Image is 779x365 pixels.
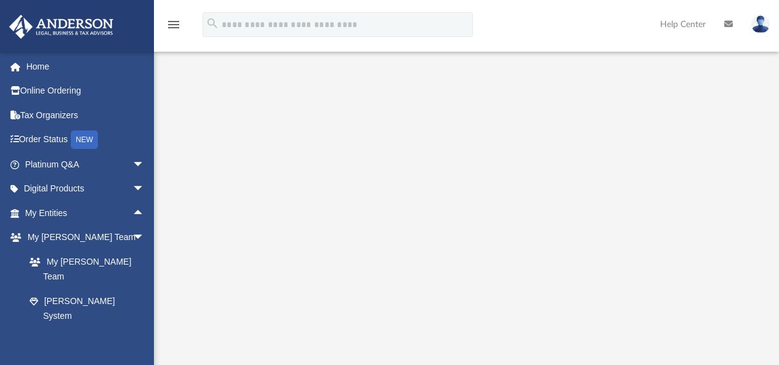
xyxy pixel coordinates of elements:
[132,201,157,226] span: arrow_drop_up
[9,127,163,153] a: Order StatusNEW
[9,225,157,250] a: My [PERSON_NAME] Teamarrow_drop_down
[9,103,163,127] a: Tax Organizers
[9,54,163,79] a: Home
[751,15,770,33] img: User Pic
[132,177,157,202] span: arrow_drop_down
[17,249,151,289] a: My [PERSON_NAME] Team
[9,79,163,103] a: Online Ordering
[166,17,181,32] i: menu
[6,15,117,39] img: Anderson Advisors Platinum Portal
[17,289,157,328] a: [PERSON_NAME] System
[9,177,163,201] a: Digital Productsarrow_drop_down
[9,201,163,225] a: My Entitiesarrow_drop_up
[166,23,181,32] a: menu
[206,17,219,30] i: search
[132,225,157,251] span: arrow_drop_down
[132,152,157,177] span: arrow_drop_down
[71,130,98,149] div: NEW
[9,152,163,177] a: Platinum Q&Aarrow_drop_down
